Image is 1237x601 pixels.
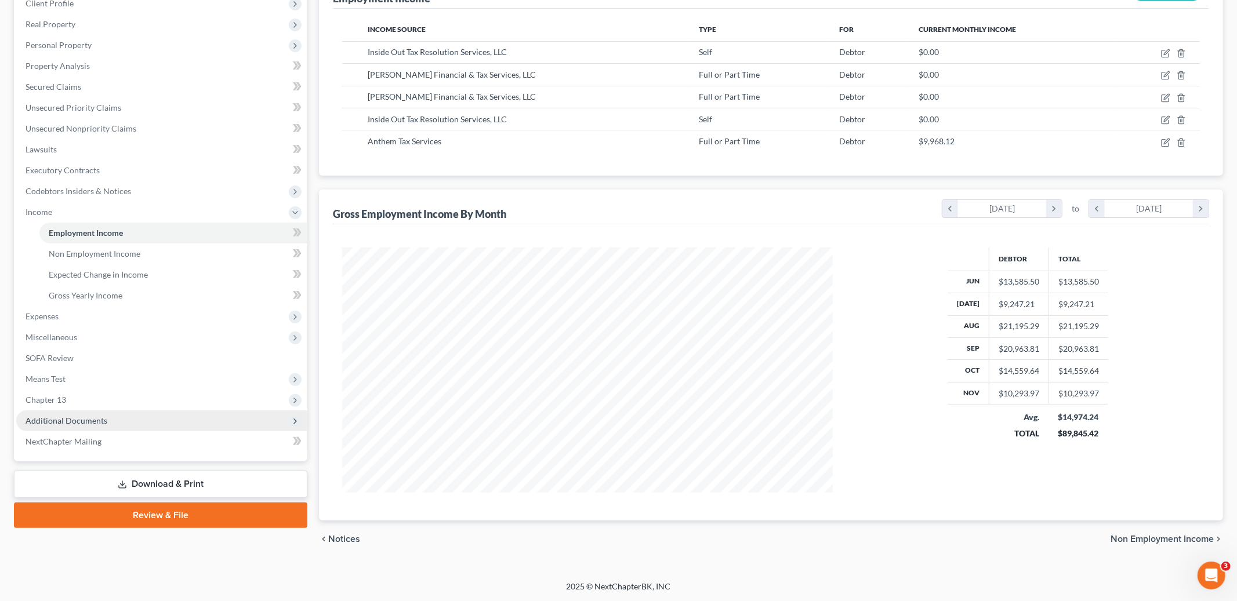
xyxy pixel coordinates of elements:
[1049,382,1109,404] td: $10,293.97
[39,264,307,285] a: Expected Change in Income
[26,374,66,384] span: Means Test
[26,103,121,112] span: Unsecured Priority Claims
[26,436,101,446] span: NextChapter Mailing
[839,47,865,57] span: Debtor
[1049,338,1109,360] td: $20,963.81
[319,534,328,544] i: chevron_left
[699,70,760,79] span: Full or Part Time
[26,332,77,342] span: Miscellaneous
[1111,534,1214,544] span: Non Employment Income
[26,311,59,321] span: Expenses
[39,223,307,243] a: Employment Income
[16,160,307,181] a: Executory Contracts
[839,136,865,146] span: Debtor
[319,534,360,544] button: chevron_left Notices
[1058,428,1100,439] div: $89,845.42
[49,228,123,238] span: Employment Income
[39,243,307,264] a: Non Employment Income
[368,25,426,34] span: Income Source
[948,271,989,293] th: Jun
[948,315,989,337] th: Aug
[948,293,989,315] th: [DATE]
[368,92,536,101] span: [PERSON_NAME] Financial & Tax Services, LLC
[26,40,92,50] span: Personal Property
[839,114,865,124] span: Debtor
[49,290,122,300] span: Gross Yearly Income
[999,320,1039,332] div: $21,195.29
[948,360,989,382] th: Oct
[1049,293,1109,315] td: $9,247.21
[368,136,442,146] span: Anthem Tax Services
[699,114,712,124] span: Self
[1221,562,1231,571] span: 3
[999,276,1039,287] div: $13,585.50
[699,136,760,146] span: Full or Part Time
[14,471,307,498] a: Download & Print
[699,92,760,101] span: Full or Part Time
[699,25,716,34] span: Type
[948,382,989,404] th: Nov
[26,19,75,29] span: Real Property
[1193,200,1209,217] i: chevron_right
[26,353,74,363] span: SOFA Review
[958,200,1047,217] div: [DATE]
[839,25,854,34] span: For
[1089,200,1105,217] i: chevron_left
[839,92,865,101] span: Debtor
[16,348,307,369] a: SOFA Review
[368,114,507,124] span: Inside Out Tax Resolution Services, LLC
[1049,271,1109,293] td: $13,585.50
[333,207,506,221] div: Gross Employment Income By Month
[26,144,57,154] span: Lawsuits
[49,269,148,279] span: Expected Change in Income
[699,47,712,57] span: Self
[919,47,939,57] span: $0.00
[1046,200,1062,217] i: chevron_right
[26,82,81,92] span: Secured Claims
[368,47,507,57] span: Inside Out Tax Resolution Services, LLC
[999,388,1039,399] div: $10,293.97
[942,200,958,217] i: chevron_left
[26,165,100,175] span: Executory Contracts
[999,428,1040,439] div: TOTAL
[999,365,1039,377] div: $14,559.64
[919,92,939,101] span: $0.00
[1072,203,1079,214] span: to
[919,25,1016,34] span: Current Monthly Income
[16,431,307,452] a: NextChapter Mailing
[16,118,307,139] a: Unsecured Nonpriority Claims
[919,70,939,79] span: $0.00
[26,123,136,133] span: Unsecured Nonpriority Claims
[999,298,1039,310] div: $9,247.21
[26,61,90,71] span: Property Analysis
[1049,315,1109,337] td: $21,195.29
[14,502,307,528] a: Review & File
[26,416,107,425] span: Additional Documents
[1049,360,1109,382] td: $14,559.64
[989,247,1049,271] th: Debtor
[948,338,989,360] th: Sep
[1105,200,1194,217] div: [DATE]
[39,285,307,306] a: Gross Yearly Income
[16,97,307,118] a: Unsecured Priority Claims
[16,77,307,97] a: Secured Claims
[839,70,865,79] span: Debtor
[919,136,955,146] span: $9,968.12
[1198,562,1225,589] iframe: Intercom live chat
[26,186,131,196] span: Codebtors Insiders & Notices
[16,56,307,77] a: Property Analysis
[26,395,66,405] span: Chapter 13
[1214,534,1223,544] i: chevron_right
[16,139,307,160] a: Lawsuits
[1058,411,1100,423] div: $14,974.24
[26,207,52,217] span: Income
[919,114,939,124] span: $0.00
[328,534,360,544] span: Notices
[1111,534,1223,544] button: Non Employment Income chevron_right
[1049,247,1109,271] th: Total
[49,249,140,258] span: Non Employment Income
[999,343,1039,355] div: $20,963.81
[368,70,536,79] span: [PERSON_NAME] Financial & Tax Services, LLC
[999,411,1040,423] div: Avg.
